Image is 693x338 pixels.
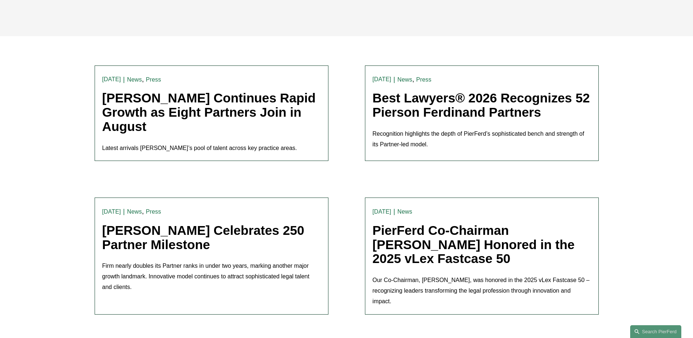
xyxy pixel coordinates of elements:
[102,143,321,154] p: Latest arrivals [PERSON_NAME]’s pool of talent across key practice areas.
[397,209,412,215] a: News
[373,275,591,307] p: Our Co-Chairman, [PERSON_NAME], was honored in the 2025 vLex Fastcase 50 – recognizing leaders tr...
[373,129,591,150] p: Recognition highlights the depth of PierFerd’s sophisticated bench and strength of its Partner-le...
[142,75,144,83] span: ,
[397,76,412,83] a: News
[102,223,304,252] a: [PERSON_NAME] Celebrates 250 Partner Milestone
[416,76,431,83] a: Press
[142,207,144,215] span: ,
[630,325,681,338] a: Search this site
[412,75,414,83] span: ,
[373,209,391,215] time: [DATE]
[102,261,321,292] p: Firm nearly doubles its Partner ranks in under two years, marking another major growth landmark. ...
[127,76,142,83] a: News
[146,209,161,215] a: Press
[102,209,121,215] time: [DATE]
[127,209,142,215] a: News
[373,91,590,119] a: Best Lawyers® 2026 Recognizes 52 Pierson Ferdinand Partners
[373,76,391,82] time: [DATE]
[146,76,161,83] a: Press
[373,223,575,266] a: PierFerd Co-Chairman [PERSON_NAME] Honored in the 2025 vLex Fastcase 50
[102,91,316,133] a: [PERSON_NAME] Continues Rapid Growth as Eight Partners Join in August
[102,76,121,82] time: [DATE]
